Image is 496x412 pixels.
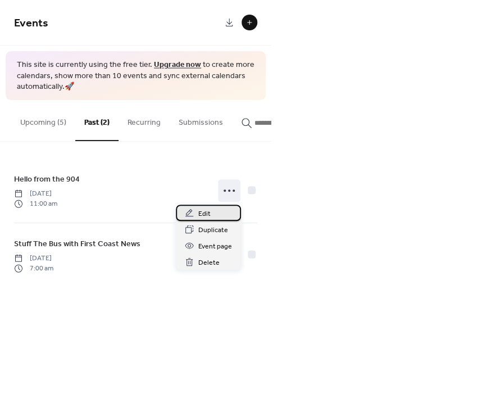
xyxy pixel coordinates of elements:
a: Stuff The Bus with First Coast News [14,237,140,250]
span: 11:00 am [14,199,57,209]
span: Stuff The Bus with First Coast News [14,238,140,250]
span: [DATE] [14,253,53,263]
button: Recurring [119,100,170,140]
span: Event page [198,241,232,252]
span: 7:00 am [14,263,53,273]
span: This site is currently using the free tier. to create more calendars, show more than 10 events an... [17,60,254,93]
span: Events [14,12,48,34]
a: Hello from the 904 [14,173,80,185]
span: Duplicate [198,224,228,236]
button: Upcoming (5) [11,100,75,140]
span: Edit [198,208,211,220]
button: Past (2) [75,100,119,141]
span: Hello from the 904 [14,173,80,185]
span: Delete [198,257,220,269]
button: Submissions [170,100,232,140]
a: Upgrade now [154,57,201,73]
span: [DATE] [14,188,57,198]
